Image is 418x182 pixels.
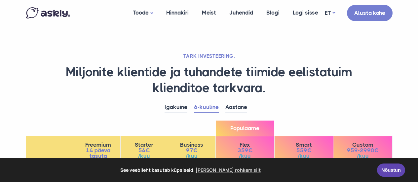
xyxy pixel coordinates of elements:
span: 359€ [222,148,268,153]
a: ET [325,8,335,18]
span: Custom [339,142,386,148]
a: 6-kuuline [194,102,219,113]
span: 97€ [174,148,209,153]
span: Smart [281,142,327,148]
span: /kuu [281,153,327,159]
a: learn more about cookies [195,165,262,175]
span: /kuu [339,153,386,159]
span: Flex [222,142,268,148]
span: Populaarne [216,121,274,136]
img: Askly [26,7,70,18]
span: /kuu [174,153,209,159]
span: 959-2990€ [339,148,386,153]
h1: Miljonite klientide ja tuhandete tiimide eelistatuim klienditoe tarkvara. [26,64,393,96]
a: Aastane [225,102,247,113]
span: 54€ [127,148,162,153]
span: 14 päeva tasuta [82,148,114,159]
span: Business [174,142,209,148]
span: See veebileht kasutab küpsiseid. [10,165,372,175]
span: /kuu [127,153,162,159]
h2: TARK INVESTEERING. [26,53,393,59]
span: 559€ [281,148,327,153]
span: Freemium [82,142,114,148]
a: Igakuine [165,102,187,113]
span: /kuu [222,153,268,159]
a: Nõustun [377,164,405,177]
a: Alusta kohe [347,5,393,21]
span: Starter [127,142,162,148]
